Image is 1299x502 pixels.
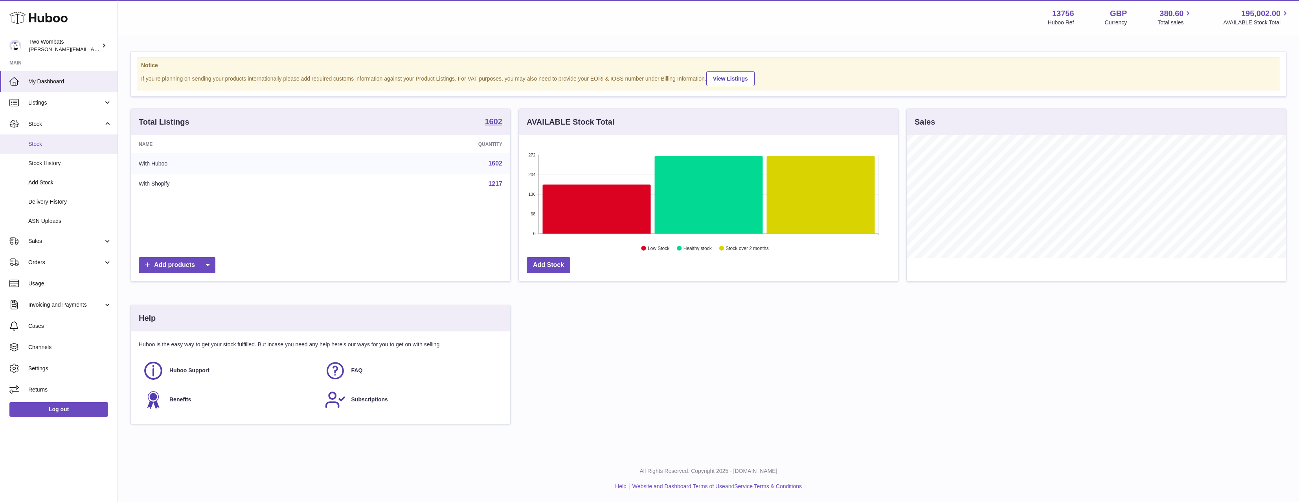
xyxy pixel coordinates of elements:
[1223,19,1290,26] span: AVAILABLE Stock Total
[141,70,1276,86] div: If you're planning on sending your products internationally please add required customs informati...
[143,389,317,410] a: Benefits
[528,192,535,197] text: 136
[28,237,103,245] span: Sales
[28,179,112,186] span: Add Stock
[29,46,158,52] span: [PERSON_NAME][EMAIL_ADDRESS][DOMAIN_NAME]
[139,257,215,273] a: Add products
[488,160,502,167] a: 1602
[28,259,103,266] span: Orders
[1159,8,1183,19] span: 380.60
[648,246,670,251] text: Low Stock
[28,344,112,351] span: Channels
[630,483,802,490] li: and
[527,257,570,273] a: Add Stock
[632,483,725,489] a: Website and Dashboard Terms of Use
[325,389,499,410] a: Subscriptions
[29,38,100,53] div: Two Wombats
[528,153,535,157] text: 272
[28,280,112,287] span: Usage
[485,118,503,127] a: 1602
[351,367,363,374] span: FAQ
[131,135,335,153] th: Name
[351,396,388,403] span: Subscriptions
[726,246,768,251] text: Stock over 2 months
[1105,19,1127,26] div: Currency
[734,483,802,489] a: Service Terms & Conditions
[141,62,1276,69] strong: Notice
[28,120,103,128] span: Stock
[169,396,191,403] span: Benefits
[528,172,535,177] text: 204
[1158,8,1192,26] a: 380.60 Total sales
[488,180,502,187] a: 1217
[143,360,317,381] a: Huboo Support
[1110,8,1127,19] strong: GBP
[28,386,112,394] span: Returns
[131,174,335,194] td: With Shopify
[1048,19,1074,26] div: Huboo Ref
[139,313,156,324] h3: Help
[1223,8,1290,26] a: 195,002.00 AVAILABLE Stock Total
[485,118,503,125] strong: 1602
[1052,8,1074,19] strong: 13756
[28,198,112,206] span: Delivery History
[28,217,112,225] span: ASN Uploads
[531,211,535,216] text: 68
[131,153,335,174] td: With Huboo
[28,160,112,167] span: Stock History
[28,365,112,372] span: Settings
[325,360,499,381] a: FAQ
[139,117,189,127] h3: Total Listings
[1158,19,1192,26] span: Total sales
[28,322,112,330] span: Cases
[915,117,935,127] h3: Sales
[527,117,614,127] h3: AVAILABLE Stock Total
[28,78,112,85] span: My Dashboard
[335,135,510,153] th: Quantity
[139,341,502,348] p: Huboo is the easy way to get your stock fulfilled. But incase you need any help here's our ways f...
[683,246,712,251] text: Healthy stock
[1241,8,1281,19] span: 195,002.00
[9,40,21,51] img: alan@twowombats.com
[706,71,755,86] a: View Listings
[533,231,535,236] text: 0
[28,301,103,309] span: Invoicing and Payments
[28,99,103,107] span: Listings
[169,367,209,374] span: Huboo Support
[124,467,1293,475] p: All Rights Reserved. Copyright 2025 - [DOMAIN_NAME]
[28,140,112,148] span: Stock
[615,483,627,489] a: Help
[9,402,108,416] a: Log out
